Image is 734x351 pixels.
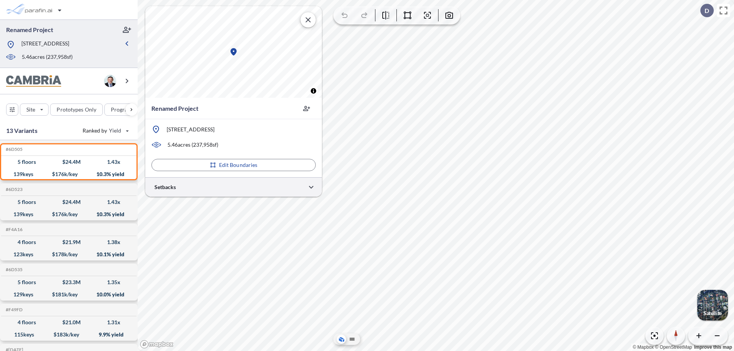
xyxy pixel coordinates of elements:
[104,104,146,116] button: Program
[26,106,35,113] p: Site
[140,340,174,349] a: Mapbox homepage
[50,104,103,116] button: Prototypes Only
[57,106,96,113] p: Prototypes Only
[151,159,316,171] button: Edit Boundaries
[167,126,214,133] p: [STREET_ADDRESS]
[4,307,23,312] h5: Click to copy the code
[21,40,69,49] p: [STREET_ADDRESS]
[703,310,722,316] p: Satellite
[655,345,692,350] a: OpenStreetMap
[348,335,357,344] button: Site Plan
[111,106,132,113] p: Program
[697,290,728,320] button: Switcher ImageSatellite
[4,227,23,232] h5: Click to copy the code
[104,75,116,87] img: user logo
[4,267,23,272] h5: Click to copy the code
[6,26,53,34] p: Renamed Project
[4,187,23,192] h5: Click to copy the code
[694,345,732,350] a: Improve this map
[167,141,218,149] p: 5.46 acres ( 237,958 sf)
[697,290,728,320] img: Switcher Image
[22,53,73,61] p: 5.46 acres ( 237,958 sf)
[219,161,258,169] p: Edit Boundaries
[633,345,654,350] a: Mapbox
[145,6,322,98] canvas: Map
[20,104,49,116] button: Site
[705,7,709,14] p: D
[229,47,238,57] div: Map marker
[309,86,318,95] button: Toggle attribution
[6,75,61,87] img: BrandImage
[76,125,134,137] button: Ranked by Yield
[311,87,316,95] span: Toggle attribution
[337,335,346,344] button: Aerial View
[109,127,122,134] span: Yield
[6,126,37,135] p: 13 Variants
[4,147,23,152] h5: Click to copy the code
[151,104,198,113] p: Renamed Project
